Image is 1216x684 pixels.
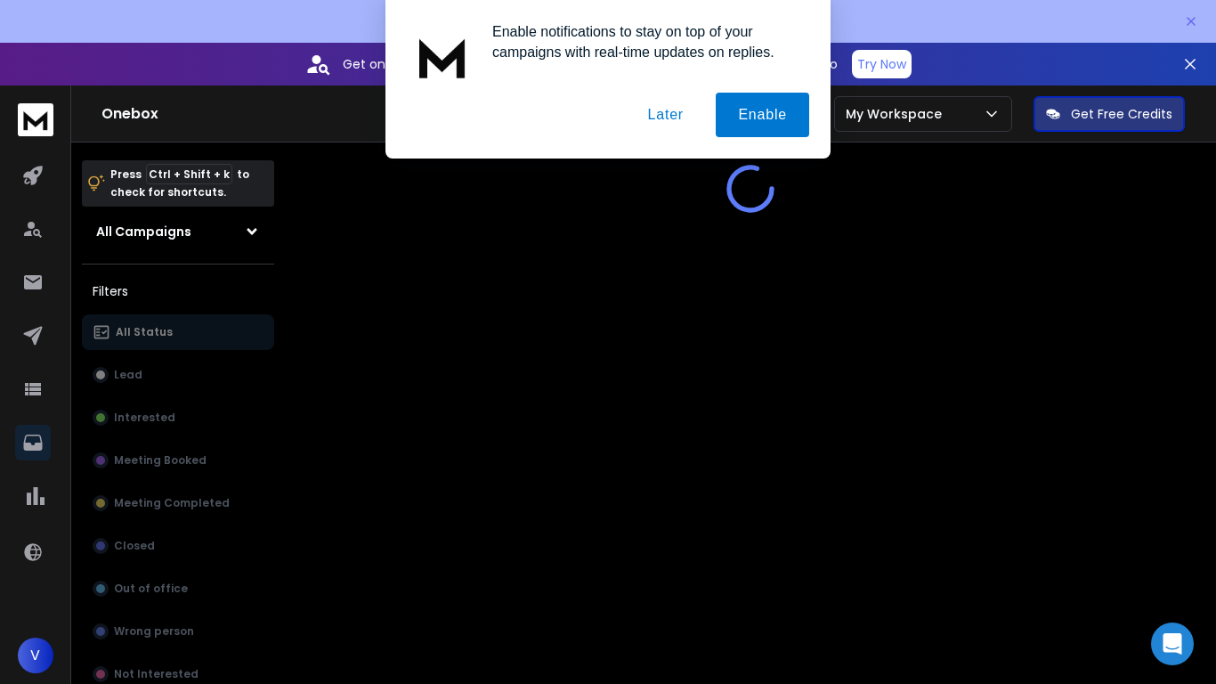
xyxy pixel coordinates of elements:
button: Later [625,93,705,137]
button: V [18,638,53,673]
p: Press to check for shortcuts. [110,166,249,201]
div: Open Intercom Messenger [1151,623,1194,665]
img: notification icon [407,21,478,93]
h3: Filters [82,279,274,304]
div: Enable notifications to stay on top of your campaigns with real-time updates on replies. [478,21,809,62]
button: All Campaigns [82,214,274,249]
h1: All Campaigns [96,223,191,240]
button: Enable [716,93,809,137]
span: Ctrl + Shift + k [146,164,232,184]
